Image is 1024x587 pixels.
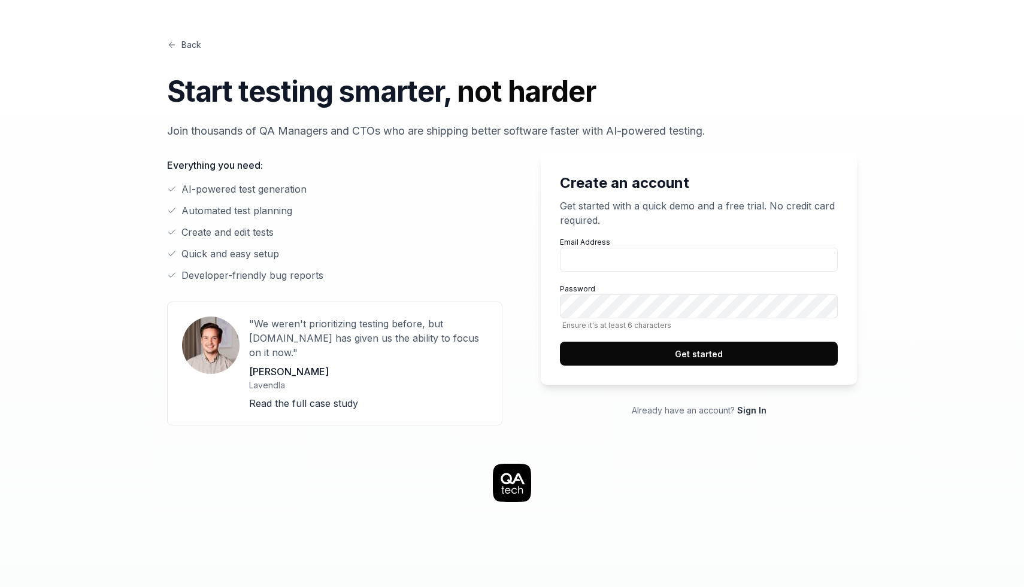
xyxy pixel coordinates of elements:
li: Developer-friendly bug reports [167,268,502,282]
a: Read the full case study [249,397,358,409]
li: AI-powered test generation [167,182,502,196]
img: User avatar [182,317,240,374]
button: Get started [560,342,838,366]
p: Lavendla [249,379,487,391]
label: Email Address [560,237,838,272]
p: Already have an account? [541,404,857,416]
p: "We weren't prioritizing testing before, but [DOMAIN_NAME] has given us the ability to focus on i... [249,317,487,360]
li: Quick and easy setup [167,247,502,261]
p: Everything you need: [167,158,502,172]
li: Automated test planning [167,203,502,218]
span: not harder [457,74,595,109]
input: PasswordEnsure it's at least 6 characters [560,294,838,318]
label: Password [560,284,838,330]
p: [PERSON_NAME] [249,364,487,379]
h2: Create an account [560,172,838,194]
a: Sign In [737,405,767,415]
p: Get started with a quick demo and a free trial. No credit card required. [560,199,838,227]
input: Email Address [560,248,838,272]
a: Back [167,38,201,51]
h1: Start testing smarter, [167,70,857,113]
p: Join thousands of QA Managers and CTOs who are shipping better software faster with AI-powered te... [167,123,857,139]
span: Ensure it's at least 6 characters [560,321,838,330]
li: Create and edit tests [167,225,502,239]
